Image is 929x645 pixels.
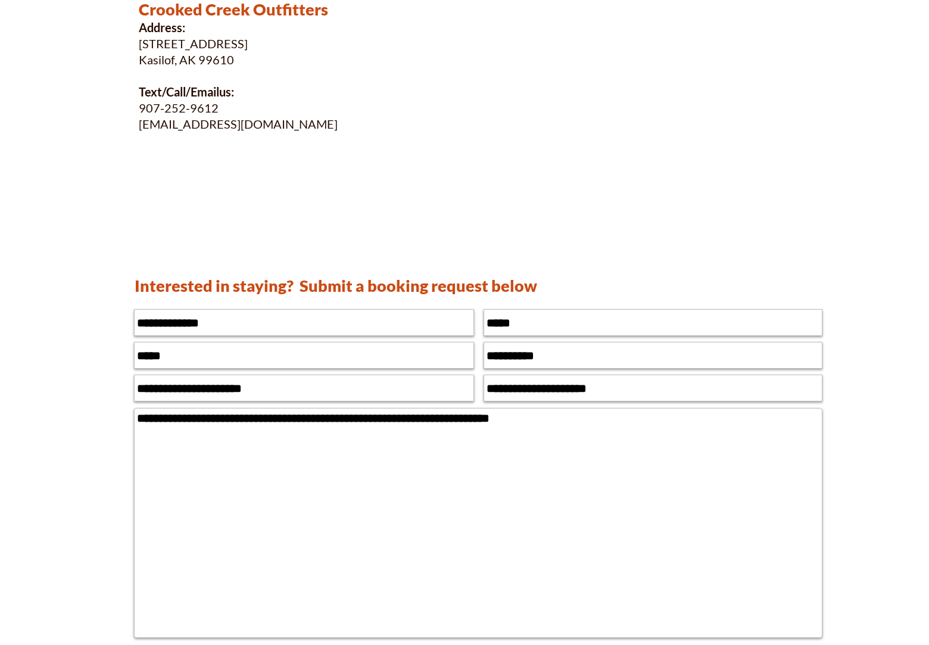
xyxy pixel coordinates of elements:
p: Address: [139,20,496,36]
span: 252-9612 [164,101,219,115]
span: us: [219,85,234,99]
p: [STREET_ADDRESS] [139,36,496,52]
p: 907- [139,100,496,116]
p: Text/Call/Email [139,84,496,100]
p: Kasilof, AK 99610 [139,52,496,68]
p: [EMAIL_ADDRESS][DOMAIN_NAME] [139,116,496,132]
h2: Interested in staying? Submit a booking request below [135,275,581,296]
